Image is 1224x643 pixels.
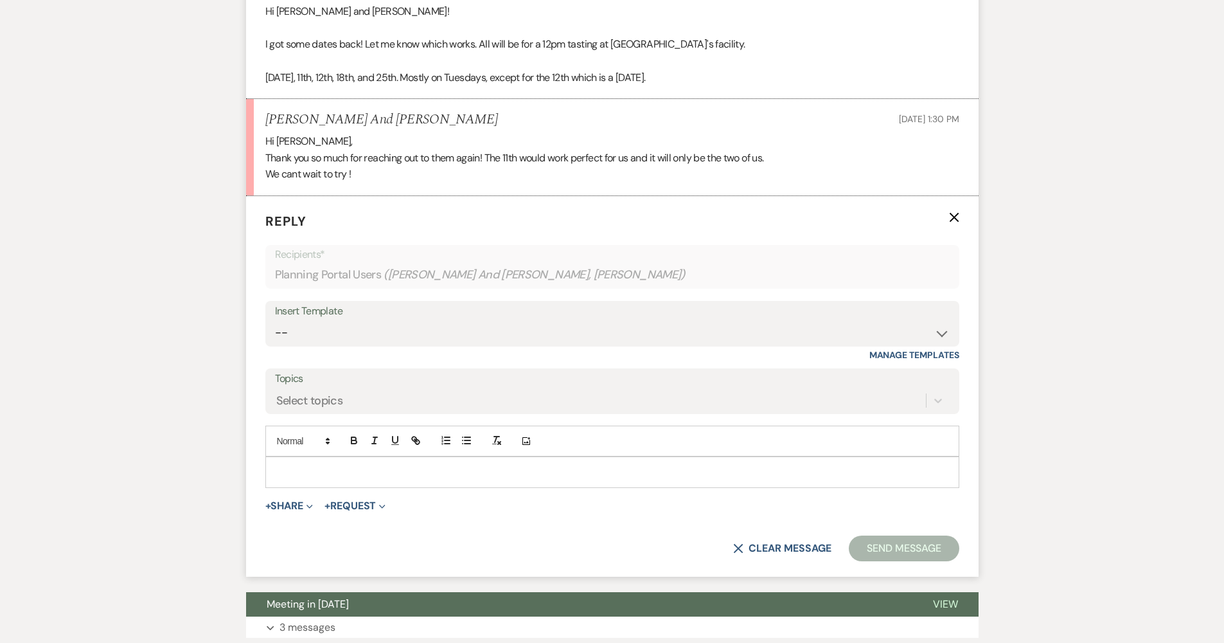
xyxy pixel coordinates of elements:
span: [DATE], 11th, 12th, 18th, and 25th. Mostly on Tuesdays, except for the 12th which is a [DATE]. [265,71,646,84]
p: We cant wait to try ! [265,166,959,183]
p: Recipients* [275,246,950,263]
button: Meeting in [DATE] [246,592,912,617]
label: Topics [275,370,950,388]
p: 3 messages [279,619,335,636]
span: Meeting in [DATE] [267,597,349,611]
p: Hi [PERSON_NAME], [265,133,959,150]
span: ( [PERSON_NAME] And [PERSON_NAME], [PERSON_NAME] ) [384,266,686,284]
span: View [933,597,958,611]
div: Insert Template [275,302,950,321]
button: Share [265,501,314,511]
p: Thank you so much for reaching out to them again! The 11th would work perfect for us and it will ... [265,150,959,167]
div: Select topics [276,392,343,410]
button: View [912,592,979,617]
span: [DATE] 1:30 PM [899,113,959,125]
p: I got some dates back! Let me know which works. All will be for a 12pm tasting at [GEOGRAPHIC_DAT... [265,36,959,53]
span: + [324,501,330,511]
button: Send Message [849,536,959,561]
span: Reply [265,213,306,230]
p: Hi [PERSON_NAME] and [PERSON_NAME]! [265,3,959,20]
button: Request [324,501,386,511]
button: 3 messages [246,617,979,638]
span: + [265,501,271,511]
h5: [PERSON_NAME] And [PERSON_NAME] [265,112,499,128]
button: Clear message [733,543,831,554]
a: Manage Templates [869,349,959,361]
div: Planning Portal Users [275,262,950,287]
